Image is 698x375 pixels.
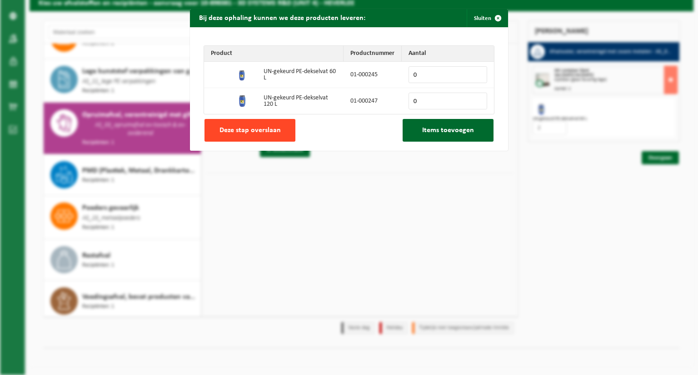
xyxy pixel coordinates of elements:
[235,67,250,81] img: 01-000245
[204,46,344,62] th: Product
[344,62,402,88] td: 01-000245
[344,46,402,62] th: Productnummer
[403,119,494,142] button: Items toevoegen
[257,62,344,88] td: UN-gekeurd PE-dekselvat 60 L
[344,88,402,114] td: 01-000247
[467,9,507,27] button: Sluiten
[422,127,474,134] span: Items toevoegen
[219,127,281,134] span: Deze stap overslaan
[257,88,344,114] td: UN-gekeurd PE-dekselvat 120 L
[235,93,250,108] img: 01-000247
[190,9,374,26] h2: Bij deze ophaling kunnen we deze producten leveren:
[402,46,494,62] th: Aantal
[204,119,295,142] button: Deze stap overslaan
